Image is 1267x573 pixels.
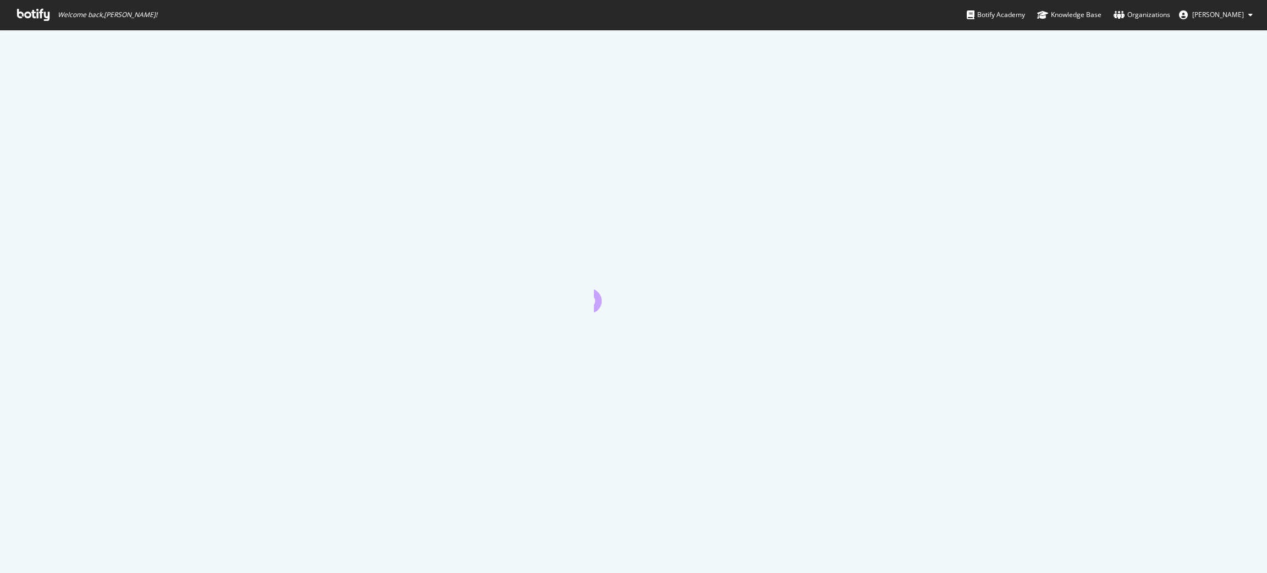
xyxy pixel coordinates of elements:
[58,10,157,19] span: Welcome back, [PERSON_NAME] !
[594,273,673,312] div: animation
[1170,6,1262,24] button: [PERSON_NAME]
[967,9,1025,20] div: Botify Academy
[1114,9,1170,20] div: Organizations
[1192,10,1244,19] span: Alejandra Roca
[1037,9,1101,20] div: Knowledge Base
